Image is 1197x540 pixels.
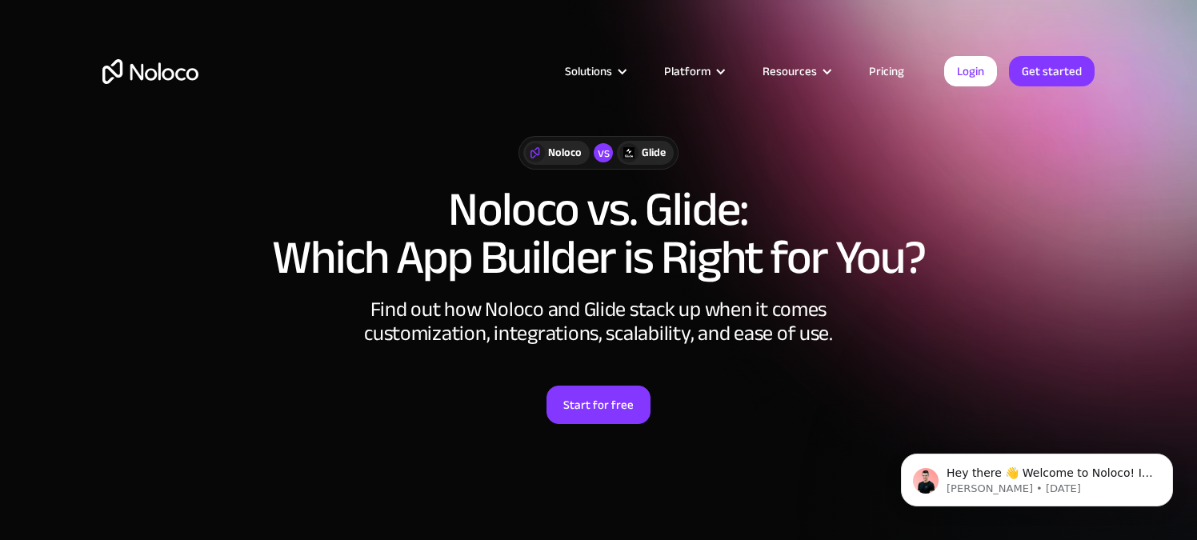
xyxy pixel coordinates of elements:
[877,420,1197,532] iframe: Intercom notifications message
[546,386,651,424] a: Start for free
[642,144,666,162] div: Glide
[545,61,644,82] div: Solutions
[743,61,849,82] div: Resources
[594,143,613,162] div: vs
[644,61,743,82] div: Platform
[849,61,924,82] a: Pricing
[664,61,711,82] div: Platform
[358,298,839,346] div: Find out how Noloco and Glide stack up when it comes customization, integrations, scalability, an...
[763,61,817,82] div: Resources
[1009,56,1095,86] a: Get started
[565,61,612,82] div: Solutions
[944,56,997,86] a: Login
[102,186,1095,282] h1: Noloco vs. Glide: Which App Builder is Right for You?
[102,59,198,84] a: home
[548,144,582,162] div: Noloco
